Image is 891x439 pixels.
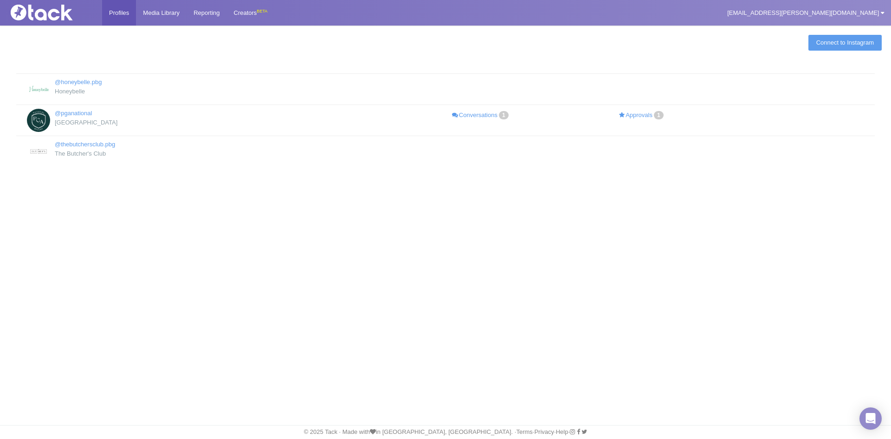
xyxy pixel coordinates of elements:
a: @honeybelle.pbg [55,79,102,85]
a: Help [556,428,568,435]
th: : activate to sort column descending [16,60,875,74]
div: Honeybelle [27,87,226,96]
a: Approvals1 [562,109,723,122]
a: Conversations1 [400,109,562,122]
img: Honeybelle [27,78,50,101]
a: @pganational [55,110,92,117]
div: Open Intercom Messenger [859,407,882,430]
a: @thebutchersclub.pbg [55,141,115,148]
a: Privacy [534,428,554,435]
img: Tack [7,5,100,20]
div: [GEOGRAPHIC_DATA] [27,118,226,127]
span: 1 [654,111,664,119]
img: The Butcher's Club [27,140,50,163]
div: © 2025 Tack · Made with in [GEOGRAPHIC_DATA], [GEOGRAPHIC_DATA]. · · · · [2,428,889,436]
span: 1 [499,111,509,119]
a: Connect to Instagram [808,35,882,51]
div: BETA [257,7,267,16]
img: PGA National Resort [27,109,50,132]
a: Terms [516,428,532,435]
div: The Butcher's Club [27,149,226,158]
